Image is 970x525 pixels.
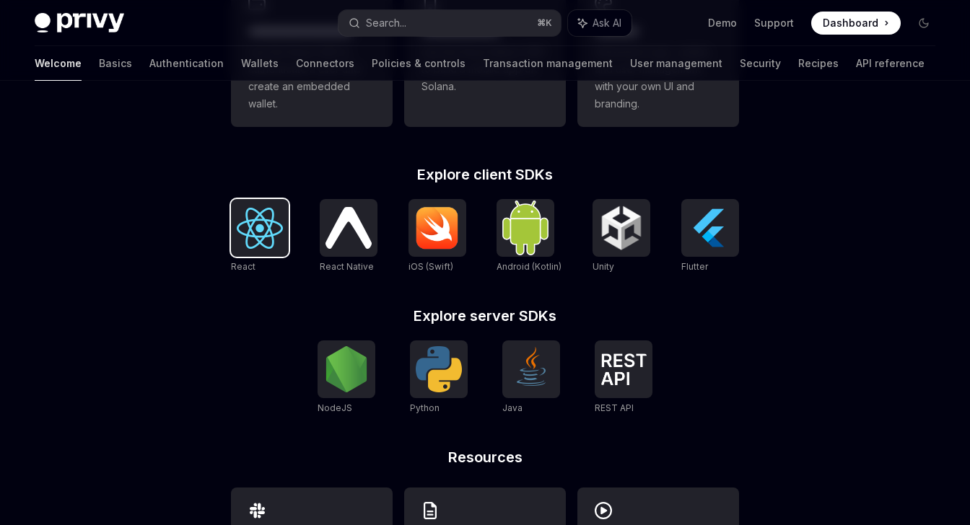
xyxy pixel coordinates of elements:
[856,46,925,81] a: API reference
[681,199,739,274] a: FlutterFlutter
[502,402,523,413] span: Java
[410,402,440,413] span: Python
[296,46,354,81] a: Connectors
[318,402,352,413] span: NodeJS
[754,16,794,30] a: Support
[681,261,708,272] span: Flutter
[593,261,614,272] span: Unity
[497,261,562,272] span: Android (Kotlin)
[595,402,634,413] span: REST API
[231,450,739,464] h2: Resources
[99,46,132,81] a: Basics
[320,199,377,274] a: React NativeReact Native
[325,207,372,248] img: React Native
[798,46,839,81] a: Recipes
[338,10,560,36] button: Search...⌘K
[241,46,279,81] a: Wallets
[593,16,621,30] span: Ask AI
[408,199,466,274] a: iOS (Swift)iOS (Swift)
[231,167,739,182] h2: Explore client SDKs
[568,10,632,36] button: Ask AI
[414,206,460,250] img: iOS (Swift)
[149,46,224,81] a: Authentication
[497,199,562,274] a: Android (Kotlin)Android (Kotlin)
[708,16,737,30] a: Demo
[823,16,878,30] span: Dashboard
[593,199,650,274] a: UnityUnity
[408,261,453,272] span: iOS (Swift)
[231,309,739,323] h2: Explore server SDKs
[502,200,549,255] img: Android (Kotlin)
[410,340,468,415] a: PythonPython
[35,13,124,33] img: dark logo
[687,205,733,251] img: Flutter
[537,17,552,29] span: ⌘ K
[318,340,375,415] a: NodeJSNodeJS
[595,340,652,415] a: REST APIREST API
[231,261,255,272] span: React
[811,12,901,35] a: Dashboard
[35,46,82,81] a: Welcome
[508,346,554,392] img: Java
[598,205,645,251] img: Unity
[416,346,462,392] img: Python
[600,353,647,385] img: REST API
[231,199,289,274] a: ReactReact
[366,14,406,32] div: Search...
[237,208,283,249] img: React
[502,340,560,415] a: JavaJava
[630,46,722,81] a: User management
[323,346,370,392] img: NodeJS
[372,46,466,81] a: Policies & controls
[740,46,781,81] a: Security
[320,261,374,272] span: React Native
[483,46,613,81] a: Transaction management
[912,12,935,35] button: Toggle dark mode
